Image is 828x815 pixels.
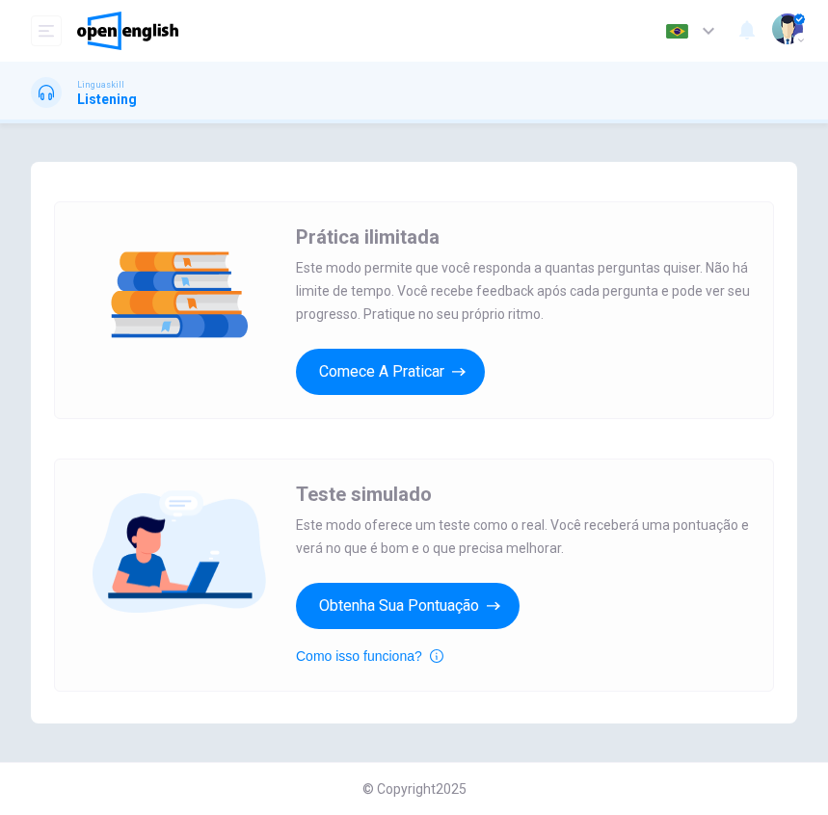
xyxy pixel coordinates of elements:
[77,12,178,50] img: OpenEnglish logo
[362,781,467,797] span: © Copyright 2025
[296,256,750,326] span: Este modo permite que você responda a quantas perguntas quiser. Não há limite de tempo. Você rece...
[296,513,750,560] span: Este modo oferece um teste como o real. Você receberá uma pontuação e verá no que é bom e o que p...
[77,78,124,92] span: Linguaskill
[296,225,440,249] span: Prática ilimitada
[772,13,803,44] img: Profile picture
[77,92,137,107] h1: Listening
[665,24,689,39] img: pt
[296,583,520,629] button: Obtenha sua pontuação
[296,483,432,506] span: Teste simulado
[296,644,443,668] button: Como isso funciona?
[31,15,62,46] button: open mobile menu
[296,349,485,395] button: Comece a praticar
